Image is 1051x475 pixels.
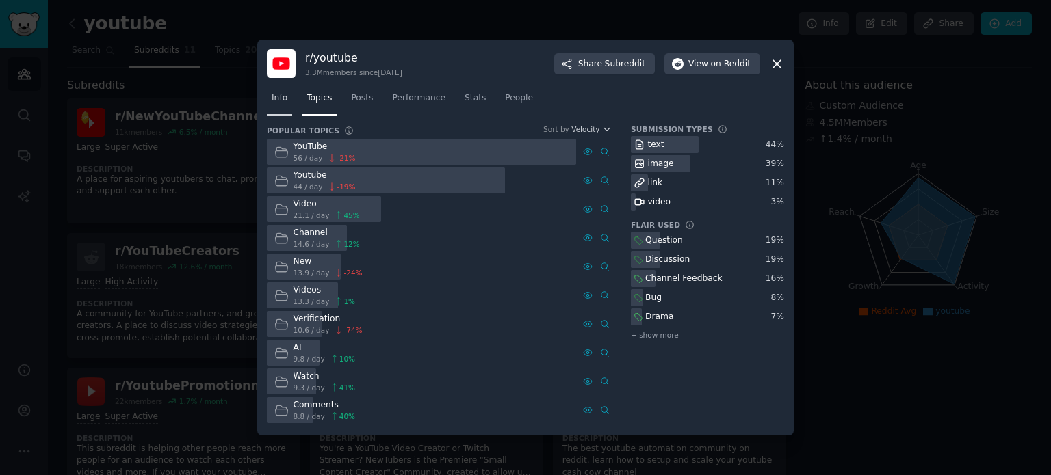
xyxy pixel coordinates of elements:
[631,220,680,230] h3: Flair Used
[339,354,355,364] span: 10 %
[571,124,612,134] button: Velocity
[505,92,533,105] span: People
[645,254,690,266] div: Discussion
[771,196,784,208] div: 3 %
[294,169,356,182] div: Youtube
[294,239,330,249] span: 14.6 / day
[294,370,356,383] div: Watch
[305,51,402,65] h3: r/ youtube
[294,198,360,211] div: Video
[346,87,378,116] a: Posts
[267,87,292,116] a: Info
[766,273,784,285] div: 16 %
[294,268,330,277] span: 13.9 / day
[500,87,538,116] a: People
[605,58,645,70] span: Subreddit
[343,211,359,220] span: 45 %
[351,92,373,105] span: Posts
[337,182,355,191] span: -19 %
[387,87,450,116] a: Performance
[294,354,325,364] span: 9.8 / day
[267,126,339,135] h3: Popular Topics
[631,124,713,134] h3: Submission Types
[465,92,486,105] span: Stats
[294,313,363,325] div: Verification
[339,383,355,392] span: 41 %
[294,342,356,354] div: AI
[645,311,673,323] div: Drama
[294,411,325,421] span: 8.8 / day
[337,153,355,163] span: -21 %
[294,284,356,297] div: Videos
[294,182,323,191] span: 44 / day
[711,58,751,70] span: on Reddit
[648,177,663,189] div: link
[645,273,723,285] div: Channel Feedback
[343,297,355,306] span: 1 %
[343,239,359,249] span: 12 %
[307,92,332,105] span: Topics
[343,268,362,277] span: -24 %
[766,254,784,266] div: 19 %
[294,256,363,268] div: New
[392,92,445,105] span: Performance
[554,53,655,75] button: ShareSubreddit
[460,87,491,116] a: Stats
[631,330,679,340] span: + show more
[272,92,287,105] span: Info
[648,139,664,151] div: text
[294,227,360,239] div: Channel
[294,153,323,163] span: 56 / day
[294,399,356,411] div: Comments
[305,68,402,77] div: 3.3M members since [DATE]
[766,139,784,151] div: 44 %
[648,158,674,170] div: image
[766,234,784,247] div: 19 %
[267,49,296,78] img: youtube
[645,234,683,247] div: Question
[648,196,671,208] div: video
[766,158,784,170] div: 39 %
[294,211,330,220] span: 21.1 / day
[302,87,337,116] a: Topics
[294,141,356,153] div: YouTube
[664,53,760,75] button: Viewon Reddit
[578,58,645,70] span: Share
[294,325,330,335] span: 10.6 / day
[294,383,325,392] span: 9.3 / day
[343,325,362,335] span: -74 %
[645,292,662,304] div: Bug
[771,311,784,323] div: 7 %
[294,297,330,306] span: 13.3 / day
[771,292,784,304] div: 8 %
[543,124,569,134] div: Sort by
[571,124,599,134] span: Velocity
[339,411,355,421] span: 40 %
[766,177,784,189] div: 11 %
[688,58,751,70] span: View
